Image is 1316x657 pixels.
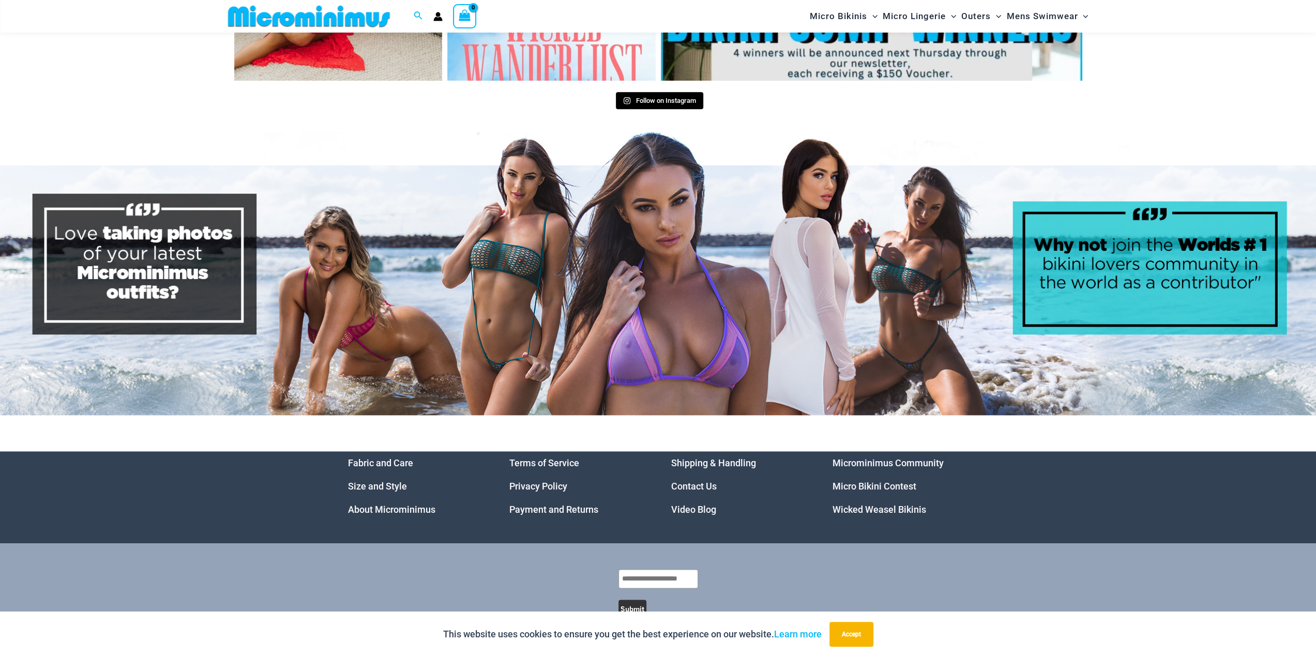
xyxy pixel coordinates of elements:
[509,451,645,521] nav: Menu
[348,504,435,515] a: About Microminimus
[616,92,703,110] a: Instagram Follow on Instagram
[414,10,423,23] a: Search icon link
[509,504,598,515] a: Payment and Returns
[883,3,946,29] span: Micro Lingerie
[348,457,413,468] a: Fabric and Care
[348,451,484,521] nav: Menu
[810,3,867,29] span: Micro Bikinis
[671,451,807,521] aside: Footer Widget 3
[509,457,579,468] a: Terms of Service
[671,457,756,468] a: Shipping & Handling
[991,3,1001,29] span: Menu Toggle
[959,3,1004,29] a: OutersMenu ToggleMenu Toggle
[671,504,716,515] a: Video Blog
[348,451,484,521] aside: Footer Widget 1
[833,451,969,521] nav: Menu
[829,622,873,647] button: Accept
[443,627,822,642] p: This website uses cookies to ensure you get the best experience on our website.
[774,629,822,639] a: Learn more
[348,481,407,492] a: Size and Style
[1006,3,1078,29] span: Mens Swimwear
[509,451,645,521] aside: Footer Widget 2
[946,3,956,29] span: Menu Toggle
[671,481,717,492] a: Contact Us
[961,3,991,29] span: Outers
[833,457,944,468] a: Microminimus Community
[618,600,646,618] button: Submit
[867,3,878,29] span: Menu Toggle
[224,5,394,28] img: MM SHOP LOGO FLAT
[623,97,631,104] svg: Instagram
[636,97,696,104] span: Follow on Instagram
[1078,3,1088,29] span: Menu Toggle
[1004,3,1091,29] a: Mens SwimwearMenu ToggleMenu Toggle
[833,451,969,521] aside: Footer Widget 4
[833,504,926,515] a: Wicked Weasel Bikinis
[453,4,477,28] a: View Shopping Cart, empty
[509,481,567,492] a: Privacy Policy
[671,451,807,521] nav: Menu
[807,3,880,29] a: Micro BikinisMenu ToggleMenu Toggle
[833,481,916,492] a: Micro Bikini Contest
[433,12,443,21] a: Account icon link
[806,2,1093,31] nav: Site Navigation
[880,3,959,29] a: Micro LingerieMenu ToggleMenu Toggle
